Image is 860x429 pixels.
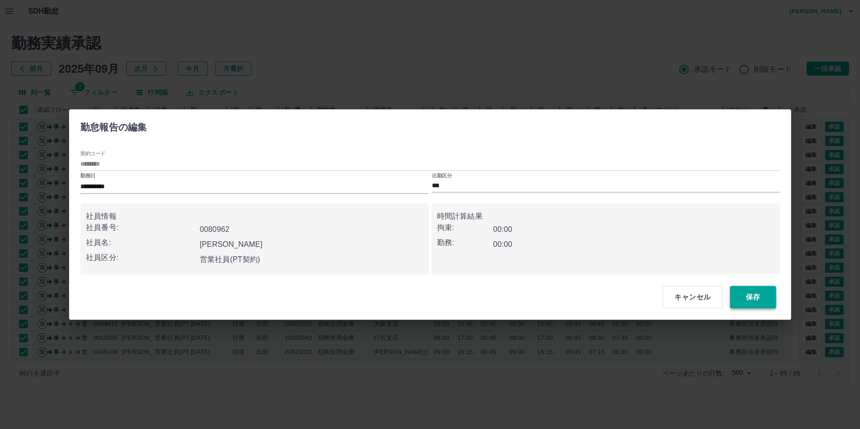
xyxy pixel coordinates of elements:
p: 時間計算結果 [437,211,774,222]
p: 社員名: [86,237,196,248]
button: 保存 [730,286,776,308]
label: 勤務日 [80,172,95,179]
label: 出勤区分 [432,172,452,179]
h2: 勤怠報告の編集 [69,109,158,141]
label: 契約コード [80,150,105,157]
b: 00:00 [493,225,512,233]
b: [PERSON_NAME] [200,240,263,248]
p: 社員情報 [86,211,423,222]
button: キャンセル [663,286,722,308]
p: 拘束: [437,222,493,233]
p: 社員区分: [86,252,196,263]
b: 00:00 [493,240,512,248]
p: 勤務: [437,237,493,248]
b: 営業社員(PT契約) [200,255,260,263]
p: 社員番号: [86,222,196,233]
b: 0080962 [200,225,229,233]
